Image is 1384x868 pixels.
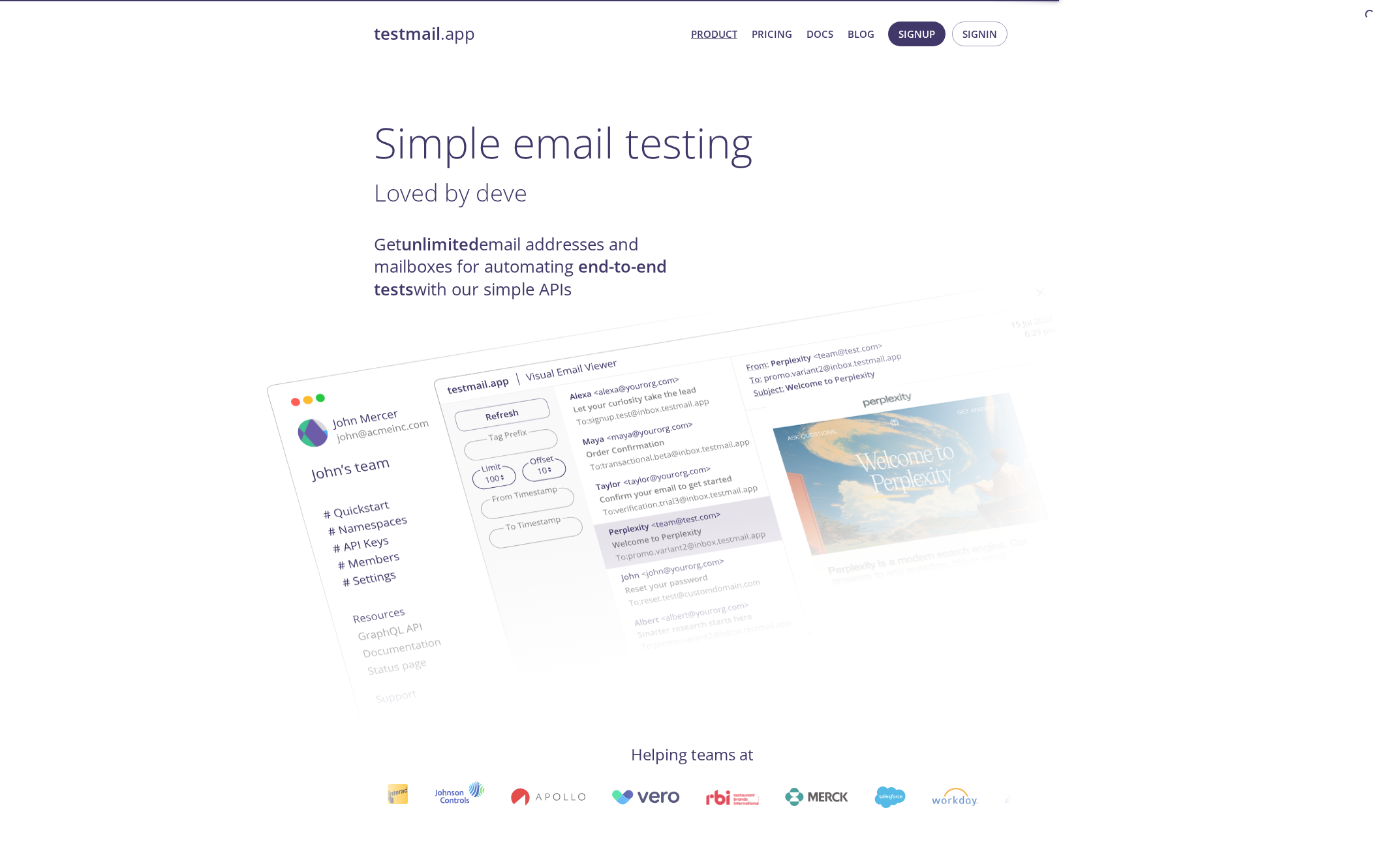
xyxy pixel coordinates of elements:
[413,781,463,813] img: johnsoncontrols
[374,117,1011,168] h1: Simple email testing
[684,790,737,805] img: rbi
[374,176,527,209] span: Loved by deve
[962,25,997,42] span: Signin
[401,233,479,256] strong: unlimited
[374,22,440,45] strong: testmail
[433,260,1137,701] img: testmail-email-viewer
[752,25,792,42] a: Pricing
[853,786,884,808] img: salesforce
[217,302,922,743] img: testmail-email-viewer
[489,788,564,806] img: apollo
[691,25,737,42] a: Product
[888,22,946,46] button: Signup
[374,23,681,45] a: testmail.app
[952,22,1007,46] button: Signin
[374,233,692,301] h4: Get email addresses and mailboxes for automating with our simple APIs
[590,790,659,805] img: vero
[807,25,833,42] a: Docs
[899,25,935,42] span: Signup
[374,255,667,300] strong: end-to-end tests
[763,788,827,806] img: merck
[910,788,957,806] img: workday
[848,25,874,42] a: Blog
[374,744,1011,765] h4: Helping teams at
